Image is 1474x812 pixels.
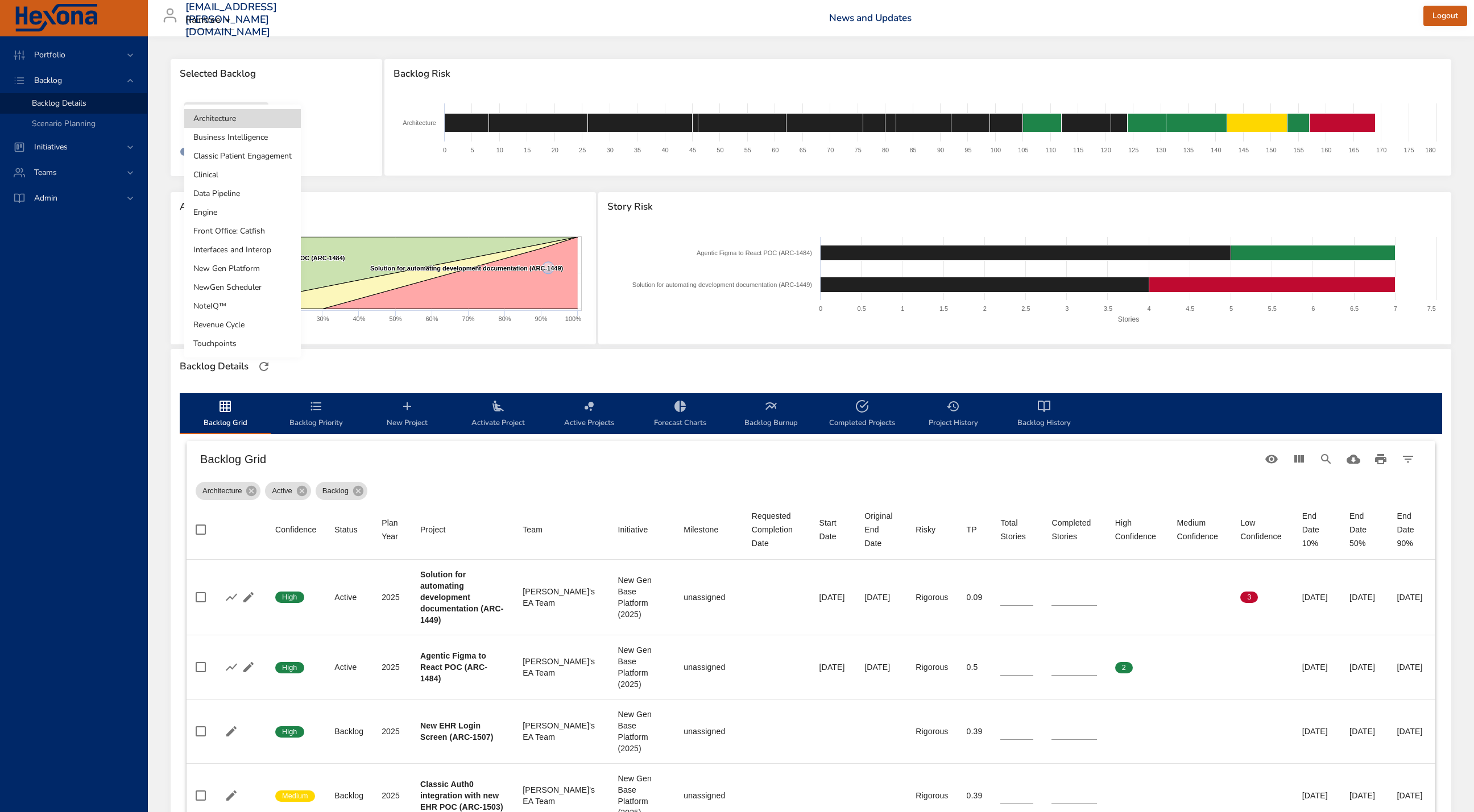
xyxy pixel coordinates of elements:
li: Revenue Cycle [184,315,301,334]
li: NoteIQ™ [184,297,301,315]
li: Business Intelligence [184,128,301,147]
li: Touchpoints [184,334,301,353]
li: Architecture [184,109,301,128]
li: Data Pipeline [184,184,301,203]
li: Clinical [184,165,301,184]
li: Front Office: Catfish [184,222,301,240]
li: New Gen Platform [184,259,301,278]
li: Classic Patient Engagement [184,147,301,165]
li: NewGen Scheduler [184,278,301,297]
li: Interfaces and Interop [184,240,301,259]
li: Engine [184,203,301,222]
